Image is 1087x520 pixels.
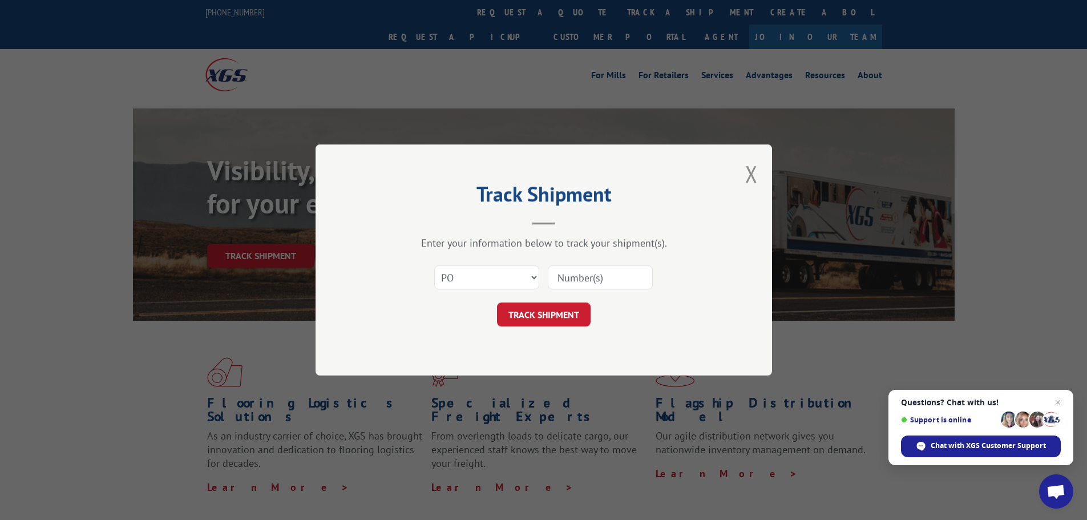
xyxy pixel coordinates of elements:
span: Close chat [1051,396,1065,409]
button: TRACK SHIPMENT [497,303,591,326]
button: Close modal [745,159,758,189]
span: Support is online [901,416,997,424]
h2: Track Shipment [373,186,715,208]
span: Chat with XGS Customer Support [931,441,1046,451]
div: Open chat [1039,474,1073,509]
span: Questions? Chat with us! [901,398,1061,407]
input: Number(s) [548,265,653,289]
div: Chat with XGS Customer Support [901,436,1061,457]
div: Enter your information below to track your shipment(s). [373,236,715,249]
